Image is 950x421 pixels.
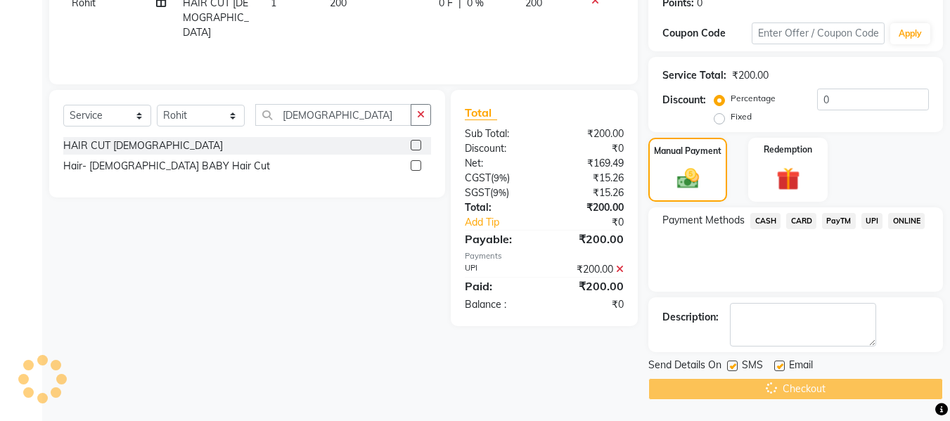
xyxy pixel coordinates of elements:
div: ₹169.49 [544,156,634,171]
div: ₹200.00 [544,278,634,294]
div: Coupon Code [662,26,751,41]
div: ₹200.00 [544,262,634,277]
div: UPI [454,262,544,277]
div: Hair- [DEMOGRAPHIC_DATA] BABY Hair Cut [63,159,270,174]
div: ₹0 [544,141,634,156]
input: Search or Scan [255,104,411,126]
div: ₹200.00 [732,68,769,83]
span: PayTM [822,213,856,229]
div: Sub Total: [454,127,544,141]
div: Discount: [454,141,544,156]
div: HAIR CUT [DEMOGRAPHIC_DATA] [63,138,223,153]
div: ( ) [454,171,544,186]
div: Discount: [662,93,706,108]
div: Paid: [454,278,544,294]
div: Payments [465,250,624,262]
div: Service Total: [662,68,726,83]
div: ₹15.26 [544,186,634,200]
span: CASH [750,213,781,229]
div: ₹0 [560,215,635,230]
span: Payment Methods [662,213,745,228]
div: ₹200.00 [544,200,634,215]
div: ₹200.00 [544,127,634,141]
label: Redemption [764,143,812,156]
span: Email [789,358,813,375]
div: ( ) [454,186,544,200]
span: UPI [861,213,883,229]
span: CARD [786,213,816,229]
div: ₹15.26 [544,171,634,186]
div: ₹0 [544,297,634,312]
div: Total: [454,200,544,215]
span: ONLINE [888,213,925,229]
div: ₹200.00 [544,231,634,247]
label: Manual Payment [654,145,721,157]
span: 9% [493,187,506,198]
div: Balance : [454,297,544,312]
button: Apply [890,23,930,44]
input: Enter Offer / Coupon Code [752,22,885,44]
span: Send Details On [648,358,721,375]
a: Add Tip [454,215,559,230]
span: CGST [465,171,491,184]
label: Fixed [731,110,752,123]
span: SGST [465,186,490,199]
img: _cash.svg [670,166,706,191]
div: Description: [662,310,719,325]
div: Net: [454,156,544,171]
img: _gift.svg [769,164,807,193]
div: Payable: [454,231,544,247]
label: Percentage [731,92,776,105]
span: 9% [494,172,507,183]
span: Total [465,105,497,120]
span: SMS [742,358,763,375]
